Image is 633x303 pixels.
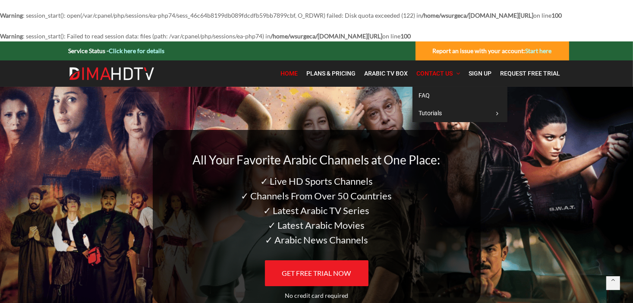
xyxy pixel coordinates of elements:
span: Home [281,70,298,77]
span: GET FREE TRIAL NOW [282,269,351,277]
span: ✓ Latest Arabic TV Series [264,205,370,216]
a: Request Free Trial [496,65,565,82]
a: Home [277,65,302,82]
b: /home/wsurgeca/[DOMAIN_NAME][URL] [271,32,382,40]
b: 100 [551,12,562,19]
a: FAQ [413,87,507,104]
span: Request Free Trial [501,70,561,77]
span: ✓ Live HD Sports Channels [260,175,373,187]
span: Tutorials [419,110,442,117]
a: GET FREE TRIAL NOW [265,260,368,286]
span: Contact Us [417,70,453,77]
span: FAQ [419,92,430,99]
a: Contact Us [413,65,465,82]
span: ✓ Channels From Over 50 Countries [241,190,392,202]
a: Start here [526,47,552,54]
span: No credit card required [285,292,348,299]
span: Sign Up [469,70,492,77]
b: /home/wsurgeca/[DOMAIN_NAME][URL] [422,12,533,19]
a: Plans & Pricing [302,65,360,82]
span: ✓ Arabic News Channels [265,234,368,246]
span: ✓ Latest Arabic Movies [268,219,365,231]
img: Dima HDTV [69,67,155,81]
a: Click here for details [109,47,165,54]
strong: Service Status - [69,47,165,54]
a: Sign Up [465,65,496,82]
a: Tutorials [413,104,507,122]
span: Plans & Pricing [307,70,356,77]
span: All Your Favorite Arabic Channels at One Place: [193,152,441,167]
a: Back to top [606,276,620,290]
b: 100 [400,32,411,40]
span: Arabic TV Box [365,70,408,77]
a: Arabic TV Box [360,65,413,82]
strong: Report an issue with your account: [433,47,552,54]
